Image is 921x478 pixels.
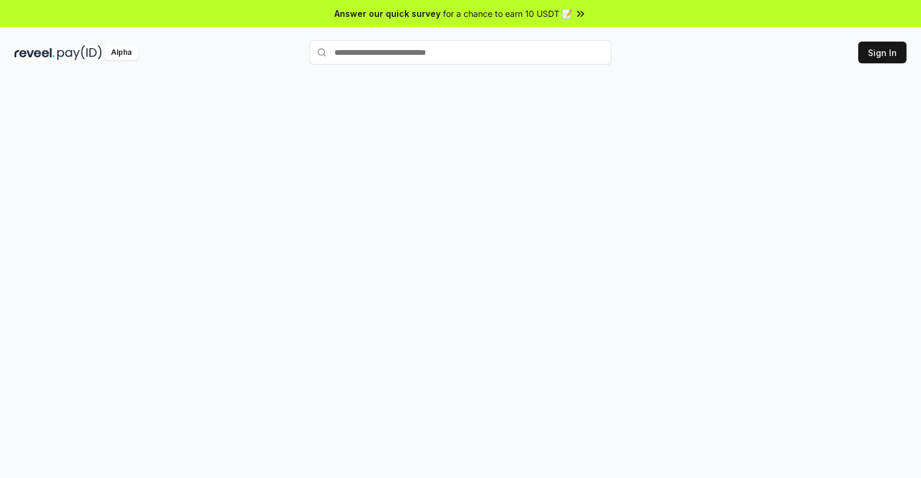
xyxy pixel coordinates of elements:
[57,45,102,60] img: pay_id
[14,45,55,60] img: reveel_dark
[443,7,572,20] span: for a chance to earn 10 USDT 📝
[104,45,138,60] div: Alpha
[858,42,907,63] button: Sign In
[334,7,441,20] span: Answer our quick survey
